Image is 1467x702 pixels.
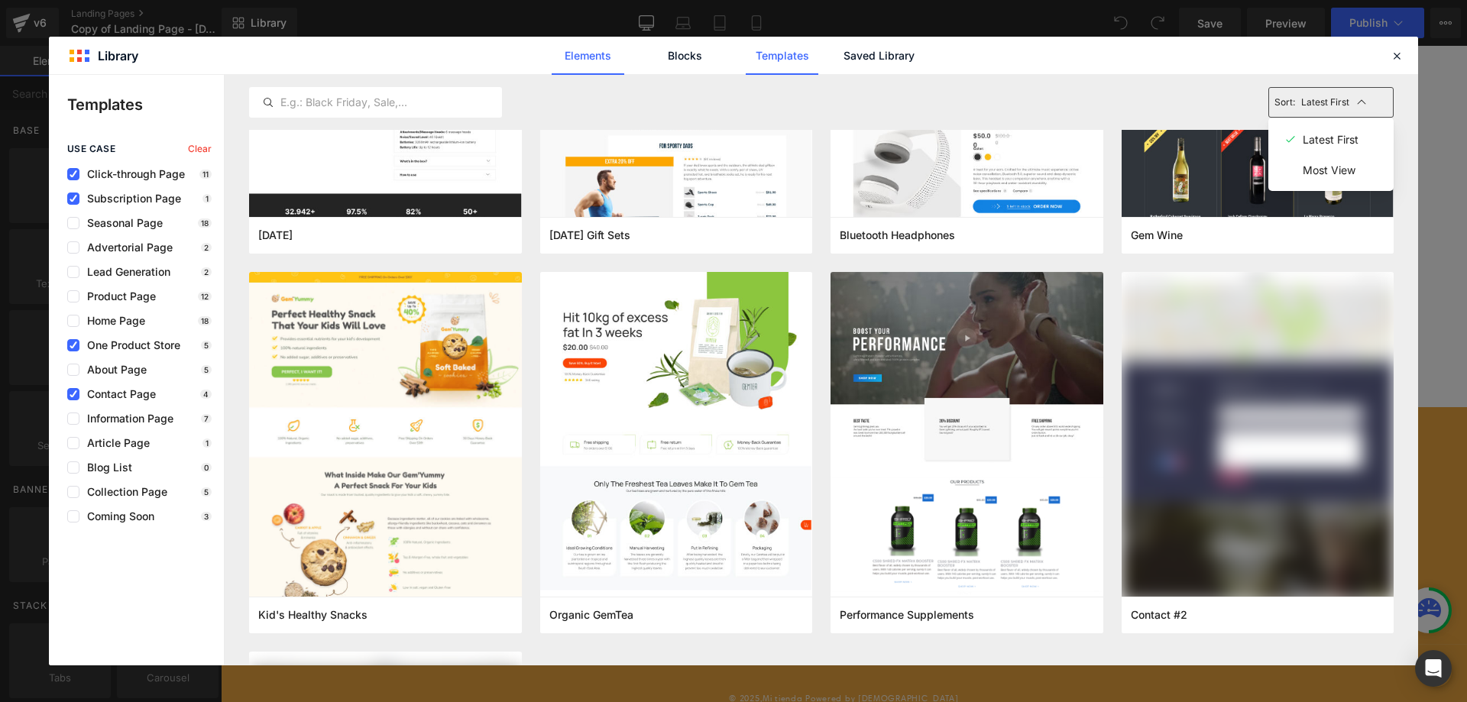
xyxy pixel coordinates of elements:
[79,461,132,474] span: Blog List
[79,168,185,180] span: Click-through Page
[202,194,212,203] p: 1
[480,249,617,280] a: Explore Blocks
[1268,87,1394,118] button: Latest FirstSort:Latest FirstLatest FirstMost View
[542,647,581,658] a: Mi tienda
[198,218,212,228] p: 18
[79,315,145,327] span: Home Page
[189,292,1057,302] p: or Drag & Drop elements from left sidebar
[79,364,147,376] span: About Page
[202,438,212,448] p: 1
[198,292,212,301] p: 12
[809,480,1118,514] input: Correo electrónico
[67,144,115,154] span: use case
[79,510,154,522] span: Coming Soon
[67,93,224,116] p: Templates
[468,386,778,408] h2: Quick links
[258,228,293,242] span: Mother's Day
[746,37,818,75] a: Templates
[1131,228,1183,242] span: Gem Wine
[831,272,1103,641] img: 66cbda45-c939-4470-abe5-2c95bf8bd7e9.jpeg
[79,486,167,498] span: Collection Page
[1122,272,1394,603] img: fb68e63f-9be0-405a-a2d8-53801bce055b.jpeg
[808,522,1119,560] button: Suscribirse
[1274,97,1295,108] span: Sort:
[840,228,955,242] span: Bluetooth Headphones
[508,647,581,658] small: © 2025,
[1303,133,1359,146] p: Latest First
[258,608,368,622] span: Kid's Healthy Snacks
[201,341,212,350] p: 5
[552,37,624,75] a: Elements
[199,170,212,179] p: 11
[1301,95,1349,109] p: Latest First
[843,37,915,75] a: Saved Library
[79,339,180,351] span: One Product Store
[585,647,737,658] small: Powered by [DEMOGRAPHIC_DATA]
[250,93,501,112] input: E.g.: Black Friday, Sale,...
[549,608,633,622] span: Organic GemTea
[79,266,170,278] span: Lead Generation
[79,412,173,425] span: Information Page
[79,388,156,400] span: Contact Page
[79,290,156,302] span: Product Page
[468,425,521,448] a: Búsqueda
[200,390,212,399] p: 4
[201,414,212,423] p: 7
[549,228,630,242] span: Father's Day Gift Sets
[1415,650,1452,687] div: Open Intercom Messenger
[79,192,181,205] span: Subscription Page
[201,487,212,497] p: 5
[201,463,212,472] p: 0
[840,608,974,622] span: Performance Supplements
[201,365,212,374] p: 5
[808,423,1119,467] p: A short sentence encouraging customers to subscribe to your newsletter.
[1303,163,1355,176] p: Most View
[79,217,163,229] span: Seasonal Page
[808,386,1119,408] h2: Subscribe to our emails
[79,241,173,254] span: Advertorial Page
[188,144,212,154] span: Clear
[630,249,767,280] a: Add Single Section
[201,267,212,277] p: 2
[198,316,212,325] p: 18
[201,512,212,521] p: 3
[201,243,212,252] p: 2
[649,37,721,75] a: Blocks
[79,437,150,449] span: Article Page
[1131,608,1187,622] span: Contact #2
